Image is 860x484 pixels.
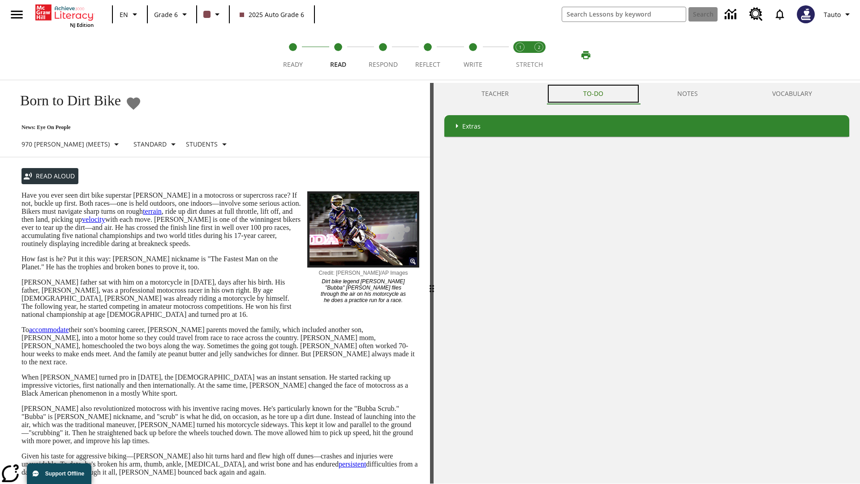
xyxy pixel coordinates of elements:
[120,10,128,19] span: EN
[538,44,540,50] text: 2
[11,124,233,131] p: News: Eye On People
[357,30,409,80] button: Respond step 3 of 5
[21,139,110,149] p: 970 [PERSON_NAME] (Meets)
[4,1,30,28] button: Open side menu
[130,136,182,152] button: Scaffolds, Standard
[562,7,686,22] input: search field
[415,60,440,69] span: Reflect
[18,136,125,152] button: Select Lexile, 970 Lexile (Meets)
[200,6,226,22] button: Class color is dark brown. Change class color
[21,278,419,319] p: [PERSON_NAME] father sat with him on a motorcycle in [DATE], days after his birth. His father, [P...
[29,326,69,333] a: accommodate
[21,326,419,366] p: To their son's booming career, [PERSON_NAME] parents moved the family, which included another son...
[21,373,419,398] p: When [PERSON_NAME] turned pro in [DATE], the [DEMOGRAPHIC_DATA] was an instant sensation. He star...
[444,83,546,104] button: Teacher
[11,92,121,109] h1: Born to Dirt Bike
[519,44,521,50] text: 1
[21,452,419,476] p: Given his taste for aggressive biking—[PERSON_NAME] also hit turns hard and flew high off dunes—c...
[430,83,434,484] div: Press Enter or Spacebar and then press right and left arrow keys to move the slider
[318,268,408,276] p: Credit: [PERSON_NAME]/AP Images
[133,139,167,149] p: Standard
[791,3,820,26] button: Select a new avatar
[820,6,856,22] button: Profile/Settings
[283,60,303,69] span: Ready
[116,6,144,22] button: Language: EN, Select a language
[824,10,841,19] span: Tauto
[21,405,419,445] p: [PERSON_NAME] also revolutionized motocross with his inventive racing moves. He's particularly kn...
[35,3,94,28] div: Home
[507,30,533,80] button: Stretch Read step 1 of 2
[267,30,319,80] button: Ready step 1 of 5
[330,60,346,69] span: Read
[546,83,641,104] button: TO-DO
[641,83,735,104] button: NOTES
[312,30,364,80] button: Read step 2 of 5
[186,139,218,149] p: Students
[735,83,849,104] button: VOCABULARY
[27,463,91,484] button: Support Offline
[154,10,178,19] span: Grade 6
[21,255,419,271] p: How fast is he? Put it this way: [PERSON_NAME] nickname is "The Fastest Man on the Planet." He ha...
[409,257,417,265] img: Magnify
[744,2,768,26] a: Resource Center, Will open in new tab
[70,22,94,28] span: NJ Edition
[444,115,849,137] div: Extras
[447,30,499,80] button: Write step 5 of 5
[318,276,408,303] p: Dirt bike legend [PERSON_NAME] "Bubba" [PERSON_NAME] flies through the air on his motorcycle as h...
[434,83,860,484] div: activity
[21,168,78,185] button: Read Aloud
[339,460,366,468] a: persistent
[125,95,142,111] button: Add to Favorites - Born to Dirt Bike
[143,207,162,215] a: terrain
[516,60,543,69] span: STRETCH
[797,5,815,23] img: Avatar
[526,30,552,80] button: Stretch Respond step 2 of 2
[182,136,233,152] button: Select Student
[402,30,454,80] button: Reflect step 4 of 5
[150,6,193,22] button: Grade: Grade 6, Select a grade
[572,47,600,63] button: Print
[240,10,304,19] span: 2025 Auto Grade 6
[45,471,84,477] span: Support Offline
[82,216,105,223] a: velocity
[768,3,791,26] a: Notifications
[369,60,398,69] span: Respond
[462,121,481,131] p: Extras
[444,83,849,104] div: Instructional Panel Tabs
[307,191,419,268] img: Motocross racer James Stewart flies through the air on his dirt bike.
[464,60,482,69] span: Write
[719,2,744,27] a: Data Center
[21,191,419,248] p: Have you ever seen dirt bike superstar [PERSON_NAME] in a motocross or supercross race? If not, b...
